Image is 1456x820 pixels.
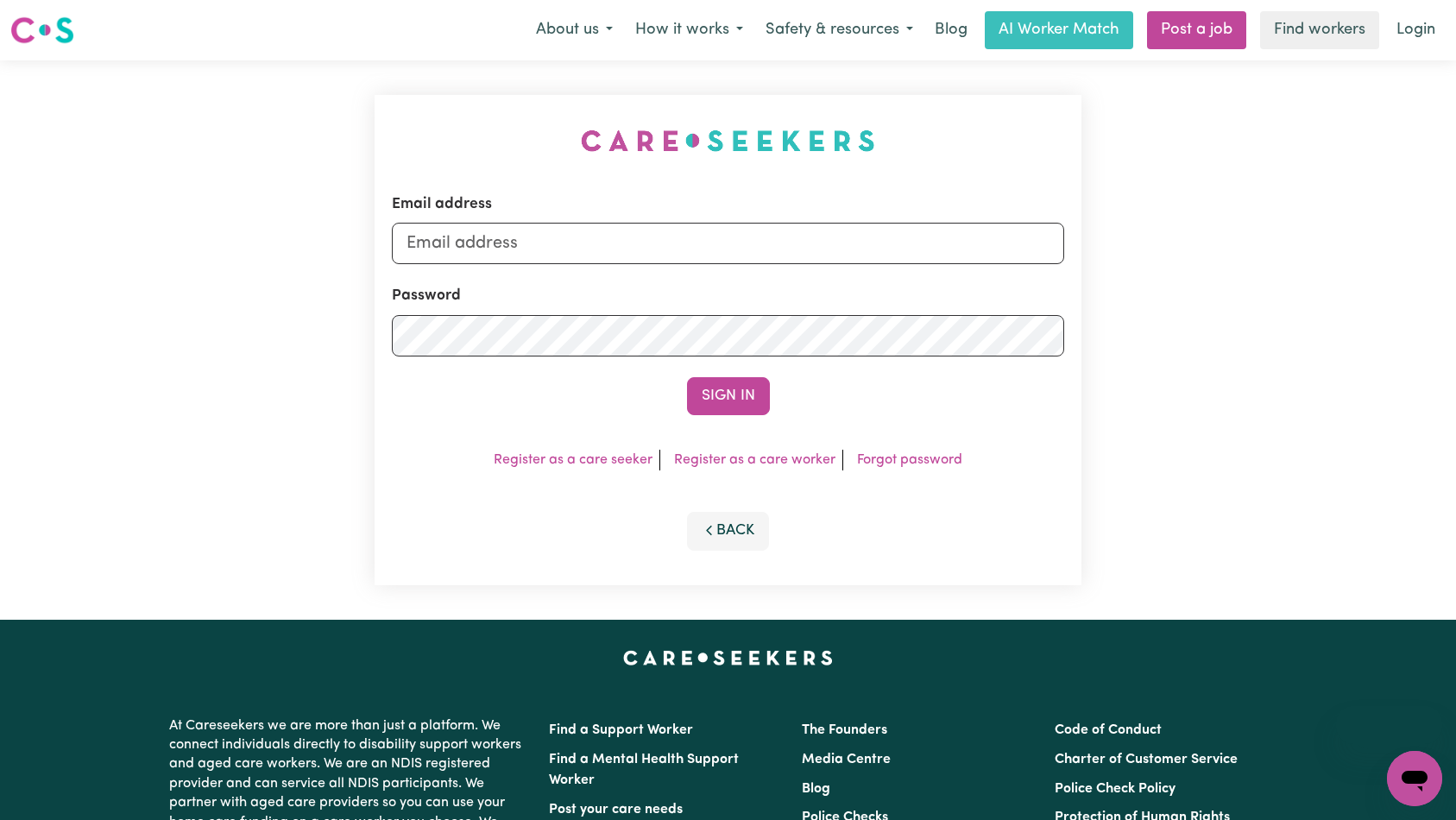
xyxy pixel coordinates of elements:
[924,11,978,49] a: Blog
[857,453,962,467] a: Forgot password
[549,803,683,817] a: Post your care needs
[10,15,74,46] img: Careseekers logo
[1260,11,1379,49] a: Find workers
[624,12,754,48] button: How it works
[1336,706,1442,744] iframe: Message from company
[802,753,891,766] a: Media Centre
[687,512,770,550] button: Back
[674,453,835,467] a: Register as a care worker
[392,193,492,216] label: Email address
[623,651,833,665] a: Careseekers home page
[525,12,624,48] button: About us
[392,223,1065,264] input: Email address
[392,285,461,307] label: Password
[494,453,652,467] a: Register as a care seeker
[687,377,770,415] button: Sign In
[10,10,74,50] a: Careseekers logo
[1387,751,1442,806] iframe: Button to launch messaging window
[1055,782,1176,796] a: Police Check Policy
[754,12,924,48] button: Safety & resources
[1055,723,1162,737] a: Code of Conduct
[1386,11,1446,49] a: Login
[549,753,739,787] a: Find a Mental Health Support Worker
[802,723,887,737] a: The Founders
[1055,753,1238,766] a: Charter of Customer Service
[1147,11,1246,49] a: Post a job
[985,11,1133,49] a: AI Worker Match
[549,723,693,737] a: Find a Support Worker
[802,782,830,796] a: Blog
